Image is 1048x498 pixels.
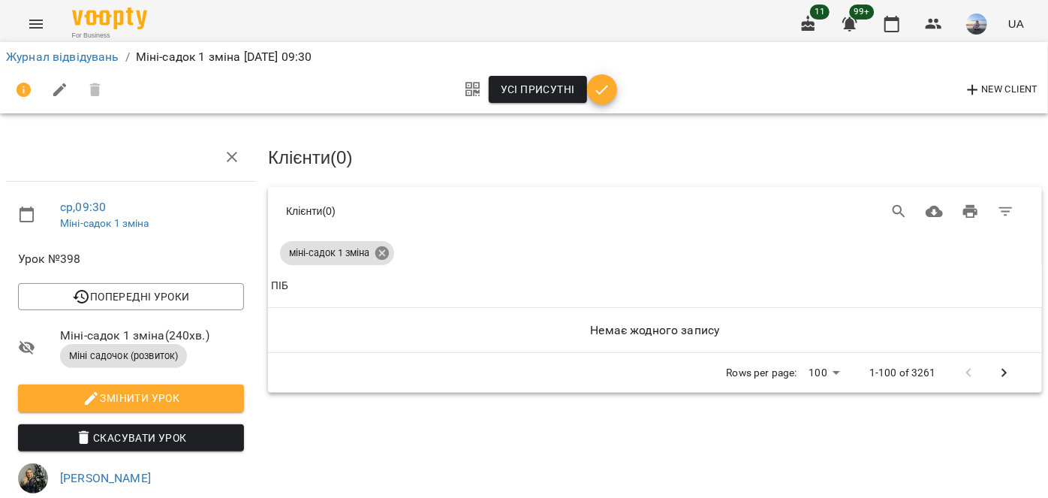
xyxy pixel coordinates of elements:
[1008,16,1024,32] span: UA
[1002,10,1030,38] button: UA
[803,362,845,384] div: 100
[18,385,244,412] button: Змінити урок
[136,48,312,66] p: Міні-садок 1 зміна [DATE] 09:30
[60,471,151,485] a: [PERSON_NAME]
[125,48,130,66] li: /
[966,14,987,35] img: a5695baeaf149ad4712b46ffea65b4f5.jpg
[72,31,147,41] span: For Business
[489,76,587,103] button: Усі присутні
[960,78,1042,102] button: New Client
[60,217,149,229] a: Міні-садок 1 зміна
[271,320,1039,341] h6: Немає жодного запису
[986,355,1022,391] button: Next Page
[850,5,875,20] span: 99+
[271,277,288,295] div: Sort
[18,424,244,451] button: Скасувати Урок
[30,429,232,447] span: Скасувати Урок
[6,50,119,64] a: Журнал відвідувань
[810,5,830,20] span: 11
[60,200,106,214] a: ср , 09:30
[60,327,244,345] span: Міні-садок 1 зміна ( 240 хв. )
[881,194,917,230] button: Search
[18,6,54,42] button: Menu
[280,241,394,265] div: міні-садок 1 зміна
[18,463,48,493] img: ead0192eaef42a9abda231fc44e1361d.jpg
[280,246,378,260] span: міні-садок 1 зміна
[917,194,953,230] button: Завантажити CSV
[964,81,1038,99] span: New Client
[268,148,1042,168] h3: Клієнти ( 0 )
[268,187,1042,235] div: Table Toolbar
[271,277,288,295] div: ПІБ
[501,80,575,98] span: Усі присутні
[60,349,187,363] span: Міні садочок (розвиток)
[72,8,147,29] img: Voopty Logo
[18,283,244,310] button: Попередні уроки
[6,48,1042,66] nav: breadcrumb
[30,288,232,306] span: Попередні уроки
[286,204,608,219] div: Клієнти ( 0 )
[988,194,1024,230] button: Фільтр
[727,366,797,381] p: Rows per page:
[18,250,244,268] span: Урок №398
[271,277,1039,295] span: ПІБ
[869,366,936,381] p: 1-100 of 3261
[953,194,989,230] button: Друк
[30,389,232,407] span: Змінити урок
